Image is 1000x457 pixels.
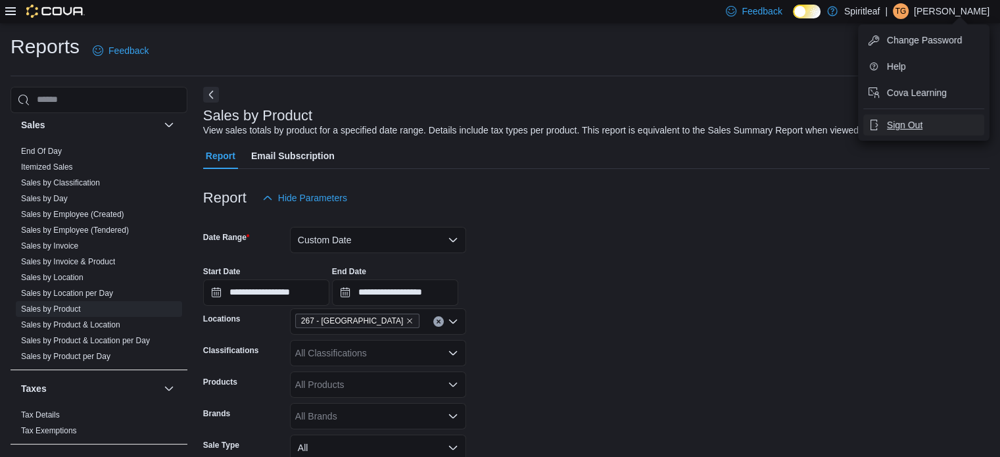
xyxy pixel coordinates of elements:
[87,37,154,64] a: Feedback
[448,379,458,390] button: Open list of options
[887,34,962,47] span: Change Password
[21,193,68,204] span: Sales by Day
[203,314,241,324] label: Locations
[203,345,259,356] label: Classifications
[21,410,60,420] span: Tax Details
[21,257,115,266] a: Sales by Invoice & Product
[895,3,907,19] span: TG
[21,320,120,329] a: Sales by Product & Location
[21,426,77,435] a: Tax Exemptions
[21,210,124,219] a: Sales by Employee (Created)
[21,382,158,395] button: Taxes
[203,108,312,124] h3: Sales by Product
[11,407,187,444] div: Taxes
[21,335,150,346] span: Sales by Product & Location per Day
[21,289,113,298] a: Sales by Location per Day
[257,185,352,211] button: Hide Parameters
[108,44,149,57] span: Feedback
[863,114,984,135] button: Sign Out
[433,316,444,327] button: Clear input
[21,241,78,251] span: Sales by Invoice
[21,410,60,420] a: Tax Details
[448,316,458,327] button: Open list of options
[21,118,45,132] h3: Sales
[21,304,81,314] a: Sales by Product
[295,314,419,328] span: 267 - Cold Lake
[21,146,62,156] span: End Of Day
[887,118,922,132] span: Sign Out
[161,117,177,133] button: Sales
[21,209,124,220] span: Sales by Employee (Created)
[887,60,906,73] span: Help
[203,408,230,419] label: Brands
[21,162,73,172] a: Itemized Sales
[251,143,335,169] span: Email Subscription
[21,288,113,299] span: Sales by Location per Day
[863,82,984,103] button: Cova Learning
[21,272,83,283] span: Sales by Location
[21,178,100,187] a: Sales by Classification
[11,143,187,370] div: Sales
[203,124,907,137] div: View sales totals by product for a specified date range. Details include tax types per product. T...
[21,320,120,330] span: Sales by Product & Location
[893,3,909,19] div: Torie G
[21,194,68,203] a: Sales by Day
[21,352,110,361] a: Sales by Product per Day
[301,314,403,327] span: 267 - [GEOGRAPHIC_DATA]
[887,86,947,99] span: Cova Learning
[26,5,85,18] img: Cova
[21,178,100,188] span: Sales by Classification
[406,317,414,325] button: Remove 267 - Cold Lake from selection in this group
[21,351,110,362] span: Sales by Product per Day
[885,3,888,19] p: |
[448,411,458,421] button: Open list of options
[844,3,880,19] p: Spiritleaf
[206,143,235,169] span: Report
[203,279,329,306] input: Press the down key to open a popover containing a calendar.
[203,190,247,206] h3: Report
[21,147,62,156] a: End Of Day
[203,232,250,243] label: Date Range
[21,273,83,282] a: Sales by Location
[161,381,177,397] button: Taxes
[203,87,219,103] button: Next
[21,336,150,345] a: Sales by Product & Location per Day
[290,227,466,253] button: Custom Date
[863,30,984,51] button: Change Password
[21,241,78,251] a: Sales by Invoice
[21,256,115,267] span: Sales by Invoice & Product
[863,56,984,77] button: Help
[21,226,129,235] a: Sales by Employee (Tendered)
[11,34,80,60] h1: Reports
[332,279,458,306] input: Press the down key to open a popover containing a calendar.
[21,382,47,395] h3: Taxes
[742,5,782,18] span: Feedback
[278,191,347,204] span: Hide Parameters
[914,3,989,19] p: [PERSON_NAME]
[21,118,158,132] button: Sales
[203,440,239,450] label: Sale Type
[332,266,366,277] label: End Date
[203,266,241,277] label: Start Date
[448,348,458,358] button: Open list of options
[203,377,237,387] label: Products
[793,5,821,18] input: Dark Mode
[21,425,77,436] span: Tax Exemptions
